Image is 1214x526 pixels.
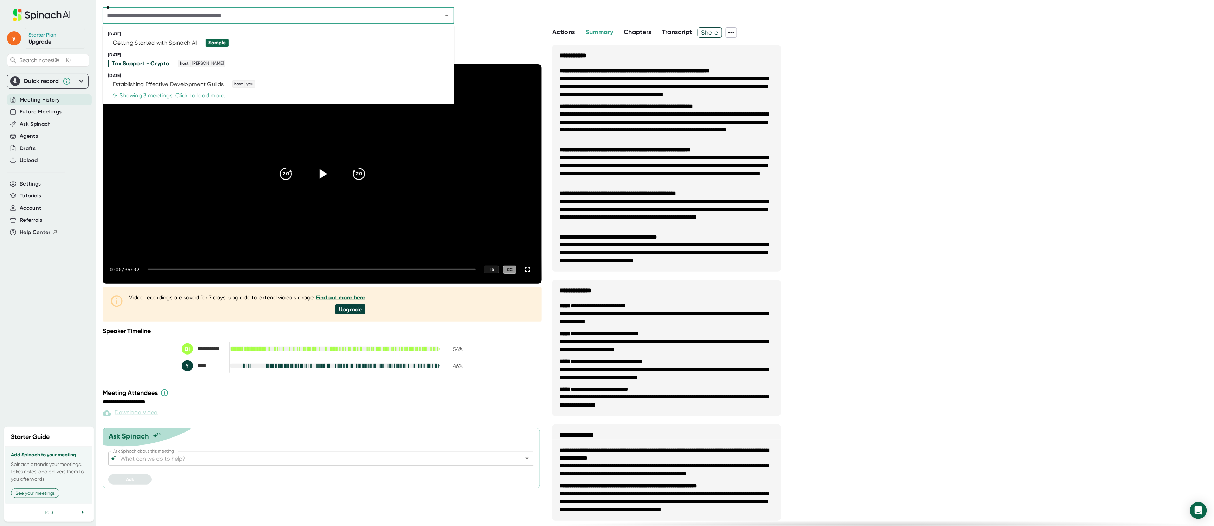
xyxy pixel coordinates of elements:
div: [DATE] [108,52,454,58]
div: Showing 3 meetings. Click to load more. [112,92,226,99]
div: Upgrade [335,304,365,314]
button: Help Center [20,228,58,236]
button: Account [20,204,41,212]
button: Meeting History [20,96,60,104]
div: 1 x [484,266,499,273]
div: Meeting Attendees [103,389,544,397]
div: Quick record [24,78,59,85]
button: Ask [108,474,152,485]
span: y [7,31,21,45]
div: Getting Started with Spinach AI [113,39,197,46]
div: [DATE] [108,32,454,37]
button: − [78,432,87,442]
button: Transcript [662,27,692,37]
button: Tutorials [20,192,41,200]
div: [DATE] [108,73,454,78]
button: Share [698,27,722,38]
input: What can we do to help? [119,454,512,463]
span: Help Center [20,228,51,236]
div: Paid feature [103,409,158,417]
button: Chapters [624,27,651,37]
span: Summary [586,28,613,36]
div: Quick record [10,74,85,88]
button: Summary [586,27,613,37]
button: Actions [552,27,575,37]
span: 1 of 3 [45,509,53,515]
span: you [245,81,255,87]
div: Open Intercom Messenger [1190,502,1207,519]
div: 0:00 / 36:02 [110,267,139,272]
div: CC [503,266,516,274]
div: 54 % [445,346,463,352]
div: Starter Plan [28,32,57,38]
span: Search notes (⌘ + K) [19,57,71,64]
button: Agents [20,132,38,140]
div: Tax Support - Crypto [112,60,169,67]
button: Upload [20,156,38,164]
p: Spinach attends your meetings, takes notes, and delivers them to you afterwards [11,461,87,483]
span: [PERSON_NAME] [191,60,225,67]
div: Sample [208,40,226,46]
button: Ask Spinach [20,120,51,128]
div: EH [182,343,193,355]
span: Chapters [624,28,651,36]
div: Video recordings are saved for 7 days, upgrade to extend video storage. [129,294,365,301]
div: Speaker Timeline [103,327,542,335]
button: See your meetings [11,488,59,498]
a: Find out more here [316,294,365,301]
button: Close [442,11,452,20]
div: Yoav [182,360,224,371]
h3: Add Spinach to your meeting [11,452,87,458]
span: host [179,60,190,67]
div: 46 % [445,363,463,369]
div: Y [182,360,193,371]
button: Referrals [20,216,42,224]
a: Upgrade [28,38,51,45]
span: Share [698,26,722,39]
div: Evan Hutcheson [182,343,224,355]
button: Drafts [20,144,36,152]
span: host [233,81,244,87]
button: Settings [20,180,41,188]
span: Ask [126,476,134,482]
h2: Starter Guide [11,432,50,442]
span: Transcript [662,28,692,36]
button: Future Meetings [20,108,62,116]
button: Open [522,454,532,463]
div: Establishing Effective Development Guilds [113,81,224,88]
span: Actions [552,28,575,36]
div: Ask Spinach [109,432,149,440]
